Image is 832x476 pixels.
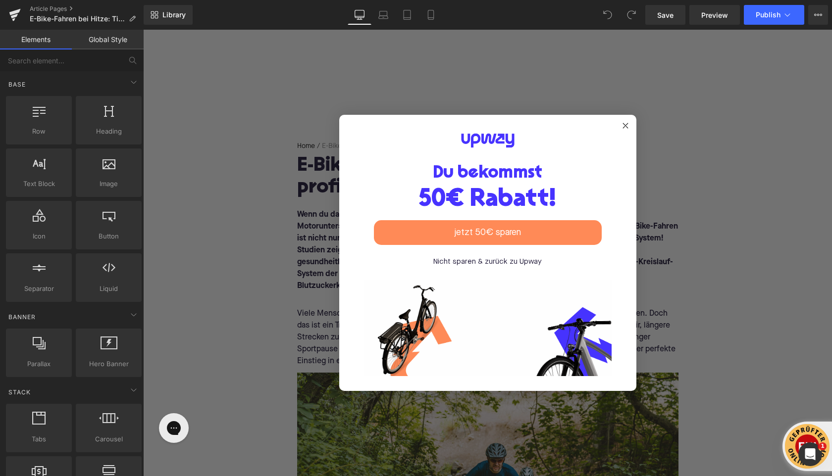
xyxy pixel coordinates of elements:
a: Article Pages [30,5,144,13]
span: Carousel [79,434,139,444]
span: Separator [9,284,69,294]
span: Text Block [9,179,69,189]
button: Publish [744,5,804,25]
a: Mobile [419,5,443,25]
a: Preview [689,5,740,25]
button: Redo [622,5,641,25]
span: 50€ Rabatt! [276,158,413,183]
span: Library [162,10,186,19]
span: Save [657,10,674,20]
button: jetzt 50€ sparen [231,190,459,215]
span: Parallax [9,359,69,369]
button: Nicht sparen & zurück zu Upway [209,220,480,245]
span: Tabs [9,434,69,444]
button: Close dialog [476,90,488,102]
span: Preview [701,10,728,20]
span: Row [9,126,69,137]
a: Desktop [348,5,371,25]
span: Hero Banner [79,359,139,369]
span: Du bekommst [290,135,399,152]
span: Image [79,179,139,189]
button: More [808,5,828,25]
button: Undo [598,5,618,25]
iframe: Intercom live chat [798,442,822,466]
img: 07c9a637-9df3-47d4-bf1f-f847750cef65.png [221,250,468,346]
span: Icon [9,231,69,241]
span: Stack [7,387,32,397]
span: Banner [7,312,37,322]
span: Base [7,80,27,89]
span: Liquid [79,284,139,294]
span: Publish [756,11,780,19]
a: New Library [144,5,193,25]
a: Laptop [371,5,395,25]
iframe: Gorgias live chat messenger [11,380,51,417]
span: Button [79,231,139,241]
a: Global Style [72,30,144,49]
span: E-Bike-Fahren bei Hitze: Tipps für [PERSON_NAME]-Touren [30,15,125,23]
a: Tablet [395,5,419,25]
span: Heading [79,126,139,137]
img: 4b0e7372-1a6b-4d4b-b829-5d596df8fd2a.png [308,100,382,121]
span: 1 [819,442,827,450]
